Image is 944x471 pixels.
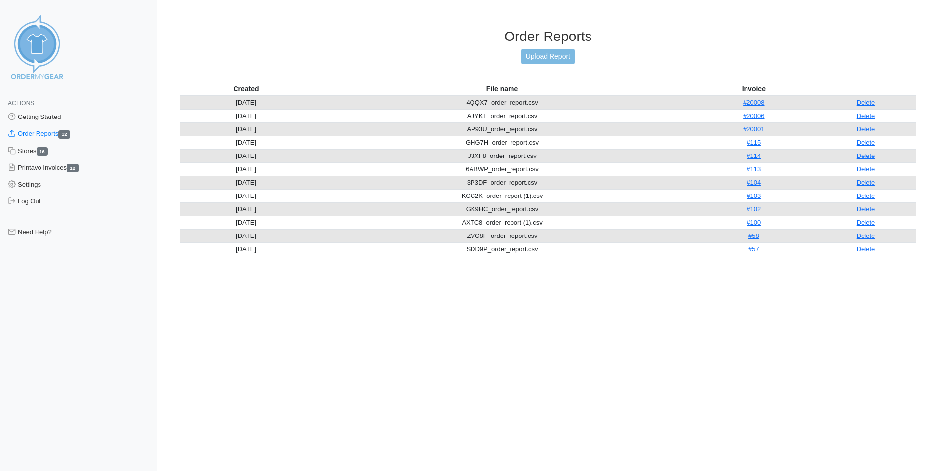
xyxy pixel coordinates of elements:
[180,216,313,229] td: [DATE]
[743,112,764,119] a: #20006
[312,122,692,136] td: AP93U_order_report.csv
[312,136,692,149] td: GHG7H_order_report.csv
[857,219,875,226] a: Delete
[747,139,761,146] a: #115
[857,245,875,253] a: Delete
[312,109,692,122] td: AJYKT_order_report.csv
[8,100,34,107] span: Actions
[312,216,692,229] td: AXTC8_order_report (1).csv
[857,232,875,239] a: Delete
[37,147,48,156] span: 16
[312,202,692,216] td: GK9HC_order_report.csv
[857,99,875,106] a: Delete
[857,205,875,213] a: Delete
[857,165,875,173] a: Delete
[180,242,313,256] td: [DATE]
[748,232,759,239] a: #58
[743,125,764,133] a: #20001
[747,205,761,213] a: #102
[857,125,875,133] a: Delete
[312,176,692,189] td: 3P3DF_order_report.csv
[312,229,692,242] td: ZVC8F_order_report.csv
[312,189,692,202] td: KCC2K_order_report (1).csv
[180,122,313,136] td: [DATE]
[747,165,761,173] a: #113
[180,229,313,242] td: [DATE]
[747,192,761,199] a: #103
[180,162,313,176] td: [DATE]
[67,164,79,172] span: 12
[180,82,313,96] th: Created
[747,152,761,159] a: #114
[180,202,313,216] td: [DATE]
[857,139,875,146] a: Delete
[521,49,575,64] a: Upload Report
[857,192,875,199] a: Delete
[748,245,759,253] a: #57
[180,136,313,149] td: [DATE]
[312,242,692,256] td: SDD9P_order_report.csv
[312,149,692,162] td: J3XF8_order_report.csv
[312,162,692,176] td: 6ABWP_order_report.csv
[692,82,816,96] th: Invoice
[58,130,70,139] span: 12
[180,109,313,122] td: [DATE]
[857,152,875,159] a: Delete
[180,176,313,189] td: [DATE]
[180,96,313,110] td: [DATE]
[857,179,875,186] a: Delete
[743,99,764,106] a: #20008
[857,112,875,119] a: Delete
[180,28,916,45] h3: Order Reports
[747,179,761,186] a: #104
[312,96,692,110] td: 4QQX7_order_report.csv
[180,149,313,162] td: [DATE]
[312,82,692,96] th: File name
[180,189,313,202] td: [DATE]
[747,219,761,226] a: #100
